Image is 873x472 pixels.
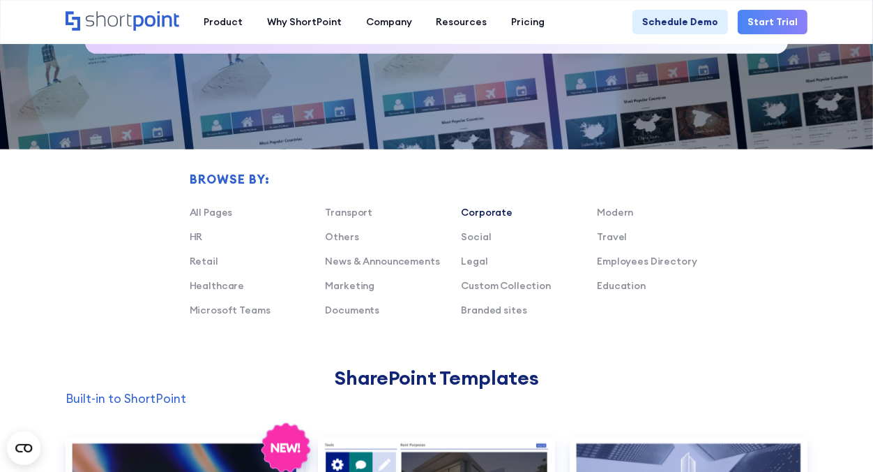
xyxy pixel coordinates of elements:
[461,230,491,243] a: Social
[424,10,499,34] a: Resources
[326,230,359,243] a: Others
[597,279,646,292] a: Education
[597,206,633,219] a: Modern
[190,230,203,243] a: HR
[190,255,218,267] a: Retail
[622,310,873,472] iframe: Chat Widget
[191,10,255,34] a: Product
[326,255,440,267] a: News & Announcements
[632,10,728,34] a: Schedule Demo
[255,10,354,34] a: Why ShortPoint
[190,172,734,186] h2: Browse by:
[738,10,807,34] a: Start Trial
[7,432,40,465] button: Open CMP widget
[190,279,245,292] a: Healthcare
[190,206,233,219] a: All Pages
[66,390,807,408] p: Built-in to ShortPoint
[326,279,375,292] a: Marketing
[190,304,271,316] a: Microsoft Teams
[66,367,807,389] h2: SharePoint Templates
[267,15,342,29] div: Why ShortPoint
[66,11,179,32] a: Home
[461,255,487,267] a: Legal
[326,304,380,316] a: Documents
[436,15,487,29] div: Resources
[499,10,557,34] a: Pricing
[597,230,627,243] a: Travel
[461,304,526,316] a: Branded sites
[461,279,551,292] a: Custom Collection
[512,15,545,29] div: Pricing
[354,10,424,34] a: Company
[366,15,412,29] div: Company
[461,206,513,219] a: Corporate
[326,206,373,219] a: Transport
[204,15,243,29] div: Product
[597,255,697,267] a: Employees Directory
